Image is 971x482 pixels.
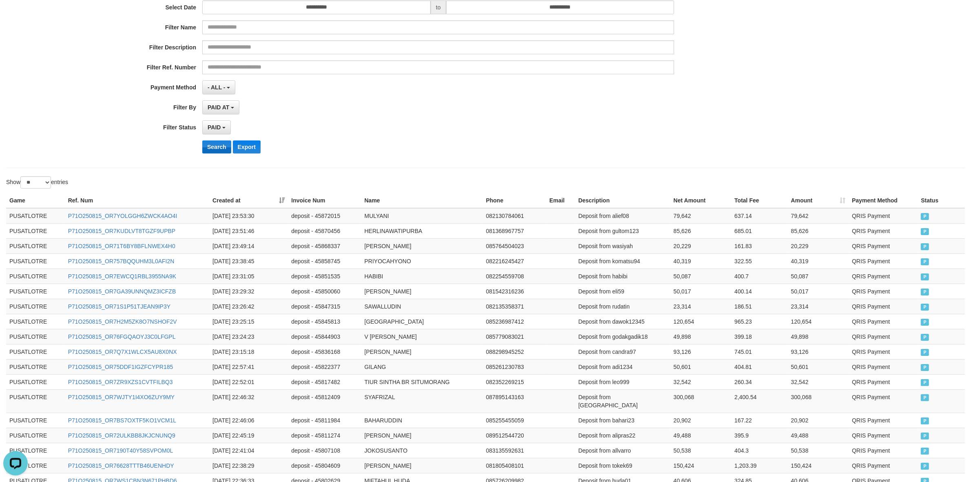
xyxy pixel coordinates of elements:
th: Email [546,193,575,208]
td: 085764504023 [483,238,546,253]
span: - ALL - [208,84,226,91]
td: [DATE] 23:26:42 [209,299,288,314]
td: PUSATLOTRE [6,238,65,253]
a: P71O250815_OR7WJTY1I4XO6ZUY9MY [68,394,175,400]
td: QRIS Payment [849,238,918,253]
th: Total Fee [731,193,788,208]
a: P71O250815_OR7EWCQ1RBL3955NA9K [68,273,176,280]
td: PUSATLOTRE [6,269,65,284]
td: QRIS Payment [849,344,918,359]
td: PUSATLOTRE [6,389,65,413]
td: QRIS Payment [849,284,918,299]
td: 93,126 [670,344,732,359]
span: PAID [921,319,929,326]
td: [PERSON_NAME] [361,458,483,473]
td: [DATE] 23:25:15 [209,314,288,329]
td: 85,626 [670,223,732,238]
span: PAID [921,258,929,265]
td: [DATE] 22:45:19 [209,428,288,443]
td: 637.14 [731,208,788,224]
td: 2,400.54 [731,389,788,413]
td: BAHARUDDIN [361,413,483,428]
a: P71O250815_OR75DDF1IGZFCYPR185 [68,364,173,370]
td: Deposit from komatsu94 [575,253,670,269]
td: [DATE] 22:46:32 [209,389,288,413]
td: [DATE] 22:57:41 [209,359,288,374]
td: 40,319 [670,253,732,269]
td: 085236987412 [483,314,546,329]
td: 081368967757 [483,223,546,238]
td: 50,017 [670,284,732,299]
th: Payment Method [849,193,918,208]
span: PAID [921,213,929,220]
td: PUSATLOTRE [6,428,65,443]
td: Deposit from godakgadik18 [575,329,670,344]
span: PAID [921,364,929,371]
button: Search [202,140,231,153]
td: 150,424 [788,458,849,473]
td: deposit - 45868337 [288,238,361,253]
td: 082254559708 [483,269,546,284]
td: QRIS Payment [849,374,918,389]
td: PUSATLOTRE [6,443,65,458]
td: [DATE] 23:31:05 [209,269,288,284]
td: Deposit from habibi [575,269,670,284]
td: PUSATLOTRE [6,374,65,389]
a: P71O250815_OR7BS7OXTF5KO1VCM1L [68,417,176,424]
a: P71O250815_OR7KUDLVT8TGZF9UPBP [68,228,176,234]
td: 395.9 [731,428,788,443]
td: 083135592631 [483,443,546,458]
td: 50,087 [788,269,849,284]
td: PUSATLOTRE [6,253,65,269]
td: deposit - 45804609 [288,458,361,473]
td: 685.01 [731,223,788,238]
td: 965.23 [731,314,788,329]
a: P71O250815_OR7ZR9XZS1CVTFILBQ3 [68,379,173,385]
td: 085779083021 [483,329,546,344]
span: PAID [921,304,929,311]
td: 93,126 [788,344,849,359]
td: [DATE] 22:46:06 [209,413,288,428]
a: P71O250815_OR757BQQUHM3L0AFI2N [68,258,175,264]
td: PUSATLOTRE [6,344,65,359]
td: Deposit from wasiyah [575,238,670,253]
button: Open LiveChat chat widget [3,3,28,28]
td: deposit - 45858745 [288,253,361,269]
td: PUSATLOTRE [6,299,65,314]
td: 260.34 [731,374,788,389]
label: Show entries [6,176,68,189]
td: 161.83 [731,238,788,253]
td: 082216245427 [483,253,546,269]
td: Deposit from rudatin [575,299,670,314]
th: Amount: activate to sort column ascending [788,193,849,208]
td: PUSATLOTRE [6,413,65,428]
span: PAID [921,243,929,250]
td: SAWALLUDIN [361,299,483,314]
td: [DATE] 23:49:14 [209,238,288,253]
span: to [431,0,446,14]
td: QRIS Payment [849,299,918,314]
td: 400.14 [731,284,788,299]
td: Deposit from eli59 [575,284,670,299]
td: [DATE] 23:51:46 [209,223,288,238]
td: 745.01 [731,344,788,359]
a: P71O250815_OR7YOLGGH6ZWCK4AO4I [68,213,177,219]
td: 50,538 [788,443,849,458]
a: P71O250815_OR7GA39UNNQMZ3ICFZB [68,288,176,295]
td: [DATE] 23:29:32 [209,284,288,299]
td: deposit - 45807108 [288,443,361,458]
a: P71O250815_OR71T6BY8BFLNWEX4H0 [68,243,175,249]
td: 1,203.39 [731,458,788,473]
a: P71O250815_OR71S1P51TJEAN9IP3Y [68,303,170,310]
td: 20,229 [670,238,732,253]
td: 089512544720 [483,428,546,443]
a: P71O250815_OR76628TTTB46UENHDY [68,462,174,469]
td: Deposit from [GEOGRAPHIC_DATA] [575,389,670,413]
span: PAID [921,418,929,424]
td: 085261230783 [483,359,546,374]
td: [DATE] 23:15:18 [209,344,288,359]
td: Deposit from alipras22 [575,428,670,443]
td: PUSATLOTRE [6,208,65,224]
td: 50,601 [788,359,849,374]
td: QRIS Payment [849,389,918,413]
